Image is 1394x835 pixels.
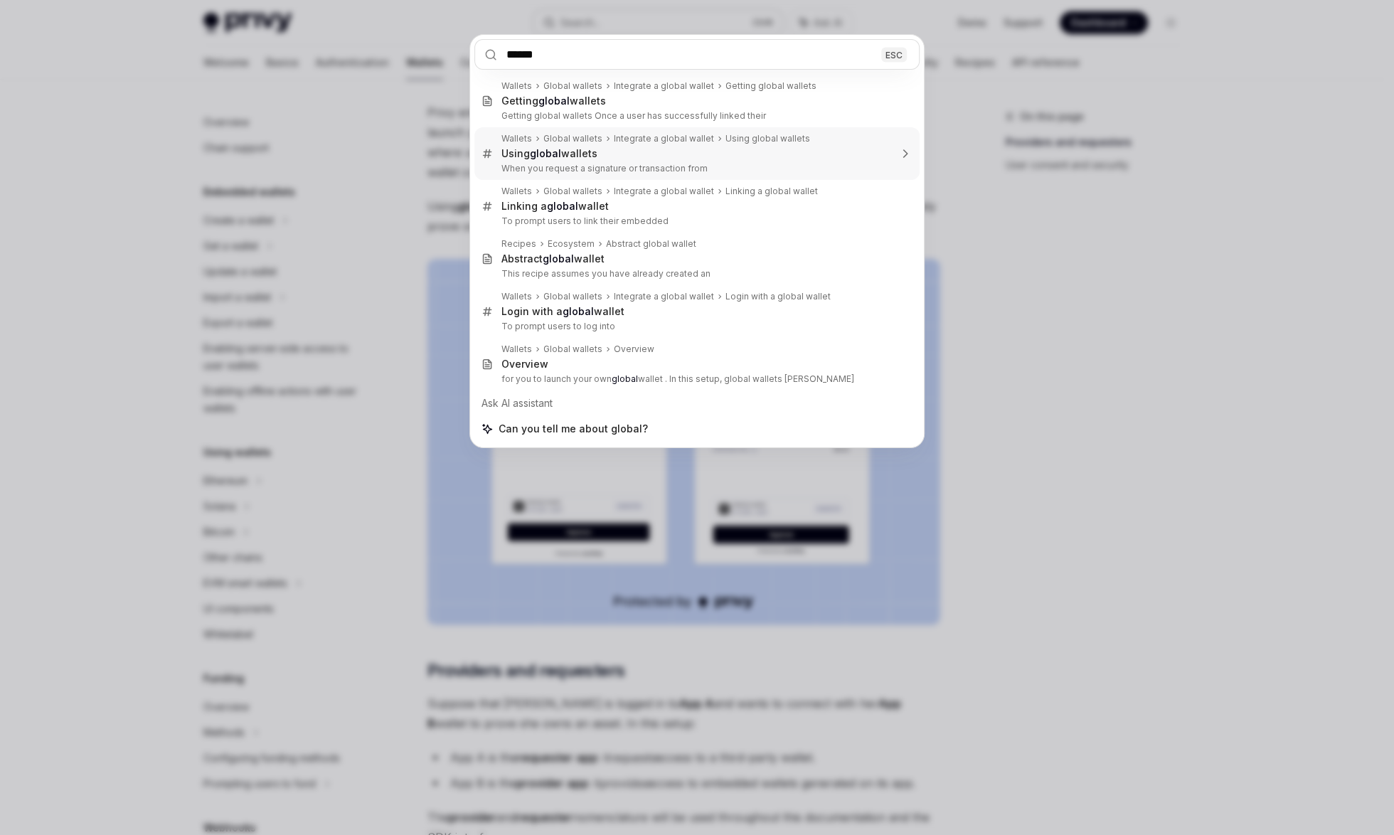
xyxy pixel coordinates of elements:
[725,186,818,197] div: Linking a global wallet
[501,95,606,107] div: Getting wallets
[543,344,602,355] div: Global wallets
[501,238,536,250] div: Recipes
[501,358,548,371] div: Overview
[543,133,602,144] div: Global wallets
[547,200,578,212] b: global
[725,133,810,144] div: Using global wallets
[614,133,714,144] div: Integrate a global wallet
[614,291,714,302] div: Integrate a global wallet
[501,305,624,318] div: Login with a wallet
[538,95,570,107] b: global
[501,186,532,197] div: Wallets
[501,291,532,302] div: Wallets
[501,147,597,160] div: Using wallets
[530,147,561,159] b: global
[606,238,696,250] div: Abstract global wallet
[501,110,890,122] p: Getting global wallets Once a user has successfully linked their
[881,47,907,62] div: ESC
[548,238,595,250] div: Ecosystem
[612,373,638,384] b: global
[501,373,890,385] p: for you to launch your own wallet . In this setup, global wallets [PERSON_NAME]
[614,186,714,197] div: Integrate a global wallet
[543,252,574,265] b: global
[543,80,602,92] div: Global wallets
[501,200,609,213] div: Linking a wallet
[563,305,594,317] b: global
[614,344,654,355] div: Overview
[501,321,890,332] p: To prompt users to log into
[725,291,831,302] div: Login with a global wallet
[543,291,602,302] div: Global wallets
[474,390,920,416] div: Ask AI assistant
[501,163,890,174] p: When you request a signature or transaction from
[499,422,648,436] span: Can you tell me about global?
[725,80,816,92] div: Getting global wallets
[543,186,602,197] div: Global wallets
[501,80,532,92] div: Wallets
[501,344,532,355] div: Wallets
[501,252,605,265] div: Abstract wallet
[501,133,532,144] div: Wallets
[501,216,890,227] p: To prompt users to link their embedded
[614,80,714,92] div: Integrate a global wallet
[501,268,890,280] p: This recipe assumes you have already created an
